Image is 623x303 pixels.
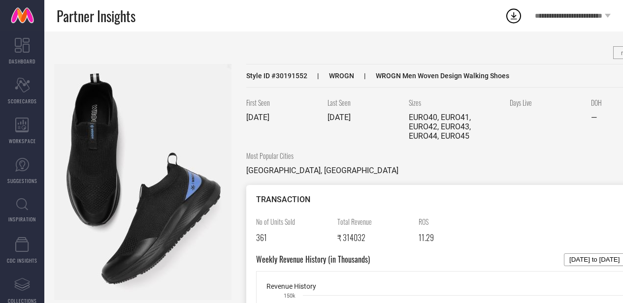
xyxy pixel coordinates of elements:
[7,177,37,184] span: SUGGESTIONS
[328,97,401,108] span: Last Seen
[328,113,351,122] span: [DATE]
[307,72,354,80] span: WROGN
[409,113,471,141] span: EURO40, EURO41, EURO42, EURO43, EURO44, EURO45
[337,216,411,227] span: Total Revenue
[246,113,269,122] span: [DATE]
[256,232,267,243] span: 361
[591,113,597,122] span: —
[7,257,37,264] span: CDC INSIGHTS
[8,97,37,105] span: SCORECARDS
[419,232,434,243] span: 11.29
[246,97,320,108] span: First Seen
[8,215,36,223] span: INSPIRATION
[337,232,365,243] span: ₹ 314032
[354,72,509,80] span: WROGN Men Woven Design Walking Shoes
[256,216,330,227] span: No of Units Sold
[256,253,370,266] span: Weekly Revenue History (in Thousands)
[9,58,35,65] span: DASHBOARD
[284,293,295,299] text: 150k
[505,7,523,25] div: Open download list
[246,72,307,80] span: Style ID # 30191552
[419,216,492,227] span: ROS
[9,137,36,145] span: WORKSPACE
[246,151,398,161] span: Most Popular Cities
[409,97,502,108] span: Sizes
[246,166,398,175] span: [GEOGRAPHIC_DATA], [GEOGRAPHIC_DATA]
[57,6,135,26] span: Partner Insights
[510,97,584,108] span: Days Live
[266,282,316,290] span: Revenue History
